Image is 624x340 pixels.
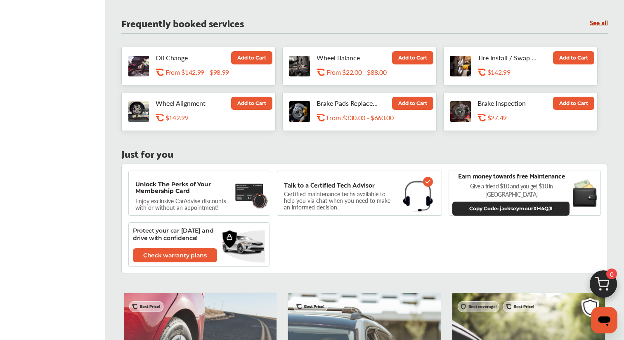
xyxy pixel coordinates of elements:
p: Protect your car [DATE] and drive with confidence! [133,227,224,242]
img: check-icon.521c8815.svg [423,177,433,187]
img: brake-pads-replacement-thumb.jpg [289,101,310,122]
p: Unlock The Perks of Your Membership Card [135,181,232,194]
p: From $22.00 - $88.00 [326,68,387,76]
button: Add to Cart [553,51,594,64]
img: brake-inspection-thumb.jpg [450,101,471,122]
p: Give a friend $10 and you get $10 in [GEOGRAPHIC_DATA] [452,182,571,198]
p: Brake Inspection [477,99,539,107]
img: tire-wheel-balance-thumb.jpg [289,56,310,76]
button: Add to Cart [231,97,272,110]
p: Wheel Alignment [156,99,217,107]
p: Just for you [121,149,173,157]
a: Check warranty plans [133,248,217,262]
img: cart_icon.3d0951e8.svg [584,266,623,306]
button: Copy Code: jackseymourXH4QJI [452,202,570,216]
div: $27.49 [487,114,564,121]
p: From $142.99 - $98.99 [165,68,229,76]
img: wheel-alignment-thumb.jpg [128,101,149,122]
img: warranty.a715e77d.svg [222,230,237,249]
img: tire-install-swap-tires-thumb.jpg [450,56,471,76]
p: Enjoy exclusive CarAdvise discounts with or without an appointment! [135,197,234,211]
p: Brake Pads Replacement [317,99,378,107]
button: Add to Cart [231,51,272,64]
iframe: Button to launch messaging window [591,307,617,333]
button: Add to Cart [392,51,433,64]
img: bg-ellipse.2da0866b.svg [222,230,265,263]
img: lock-icon.a4a4a2b2.svg [226,234,233,240]
p: From $330.00 - $660.00 [326,114,394,121]
p: Talk to a Certified Tech Advisor [284,181,375,188]
div: $142.99 [165,114,242,121]
p: Frequently booked services [121,19,244,26]
img: oil-change-thumb.jpg [128,56,149,76]
img: badge.f18848ea.svg [251,193,268,209]
span: 0 [606,269,617,279]
p: Certified maintenance techs available to help you via chat when you need to make an informed deci... [284,192,397,209]
button: Add to Cart [553,97,594,110]
div: $142.99 [487,68,564,76]
p: Earn money towards free Maintenance [458,171,565,180]
img: maintenance-card.27cfeff5.svg [235,181,263,204]
p: Oil Change [156,54,217,62]
img: black-wallet.e93b9b5d.svg [573,179,597,207]
a: See all [590,19,608,26]
img: vehicle.3f86c5e7.svg [222,232,265,258]
button: Add to Cart [392,97,433,110]
p: Tire Install / Swap Tires [477,54,539,62]
p: Wheel Balance [317,54,378,62]
img: headphones.1b115f31.svg [403,181,433,212]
